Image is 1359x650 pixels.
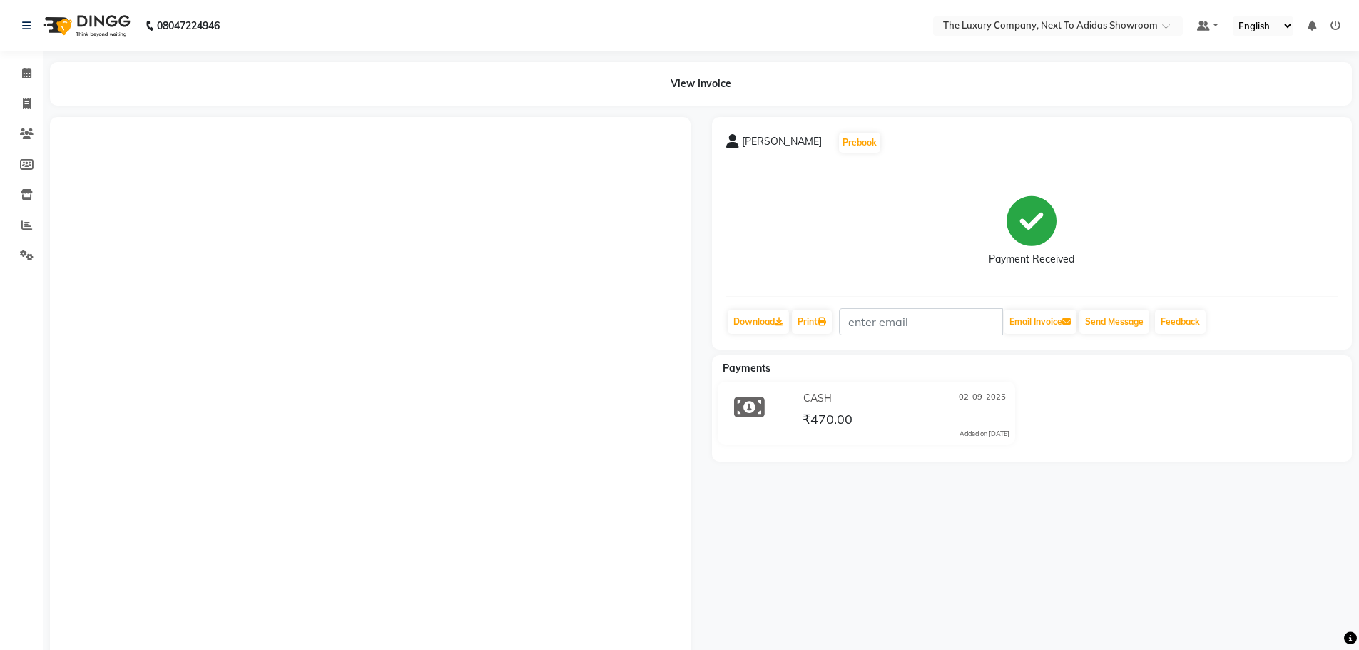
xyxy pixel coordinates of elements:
[803,391,832,406] span: CASH
[839,133,880,153] button: Prebook
[959,391,1006,406] span: 02-09-2025
[157,6,220,46] b: 08047224946
[36,6,134,46] img: logo
[792,310,832,334] a: Print
[728,310,789,334] a: Download
[989,252,1074,267] div: Payment Received
[742,134,822,154] span: [PERSON_NAME]
[803,411,852,431] span: ₹470.00
[50,62,1352,106] div: View Invoice
[839,308,1003,335] input: enter email
[960,429,1009,439] div: Added on [DATE]
[1004,310,1076,334] button: Email Invoice
[723,362,770,375] span: Payments
[1155,310,1206,334] a: Feedback
[1079,310,1149,334] button: Send Message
